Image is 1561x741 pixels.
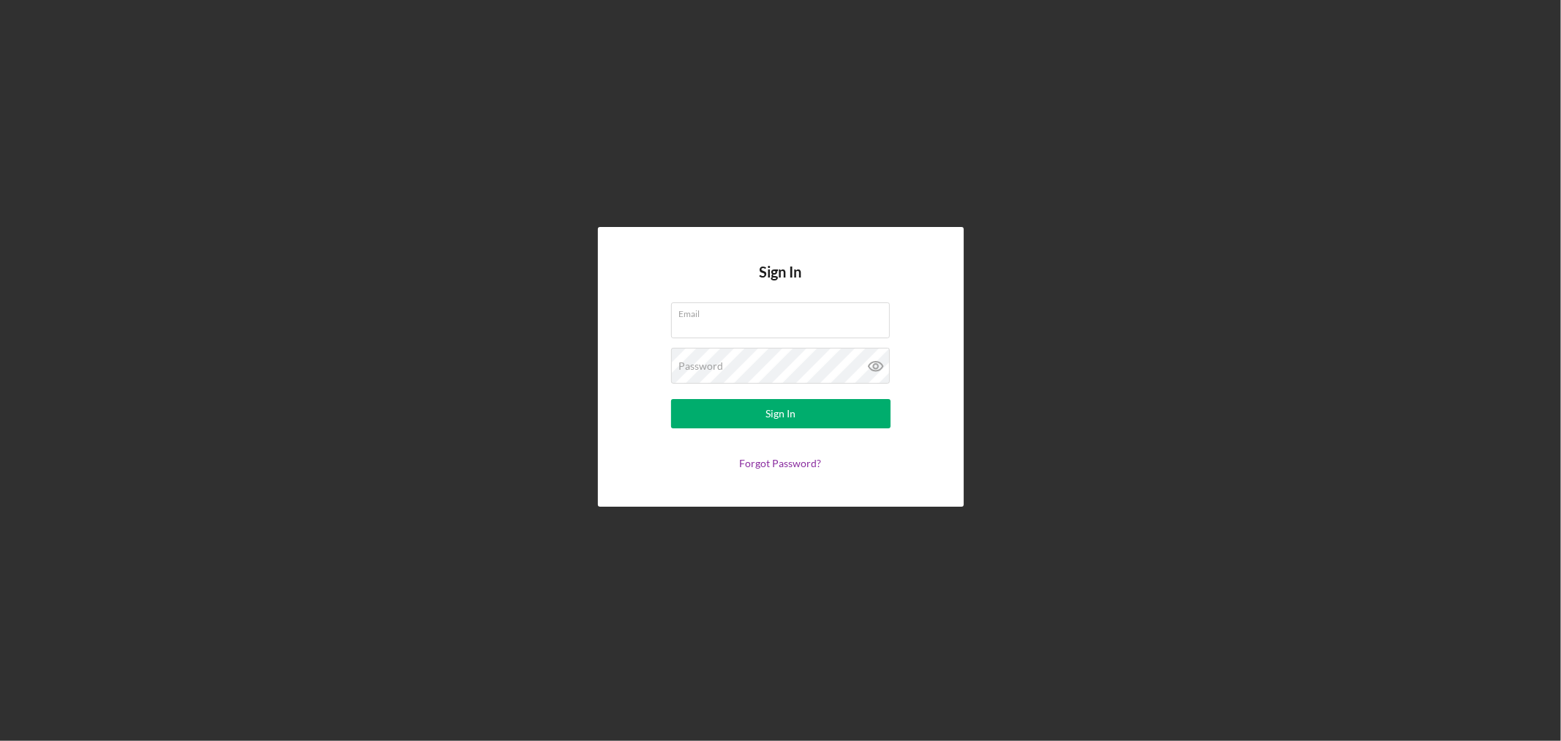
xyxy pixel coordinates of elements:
[760,264,802,302] h4: Sign In
[740,457,822,469] a: Forgot Password?
[671,399,891,428] button: Sign In
[679,303,890,319] label: Email
[679,360,724,372] label: Password
[765,399,796,428] div: Sign In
